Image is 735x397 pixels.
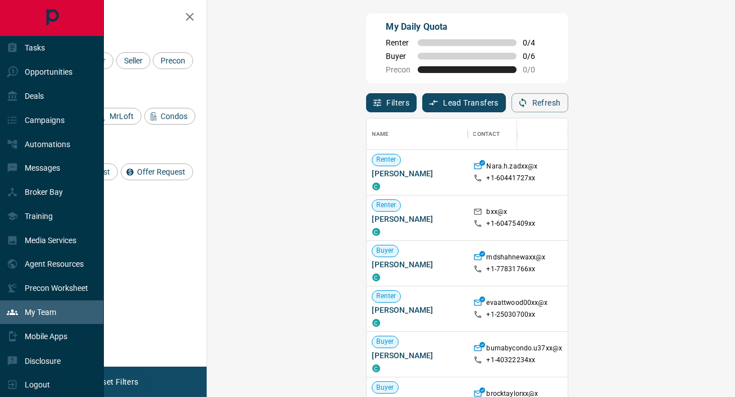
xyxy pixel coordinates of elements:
div: MrLoft [93,108,141,125]
button: Reset Filters [85,372,145,391]
span: [PERSON_NAME] [372,259,462,270]
span: MrLoft [106,112,138,121]
span: 0 / 0 [523,65,548,74]
span: 0 / 4 [523,38,548,47]
div: Precon [153,52,193,69]
span: Buyer [386,52,411,61]
span: Offer Request [133,167,189,176]
span: Renter [372,155,401,165]
p: My Daily Quota [386,20,548,34]
div: Name [367,118,468,150]
p: +1- 60441727xx [487,174,536,183]
p: mdshahnewaxx@x [487,253,546,264]
div: Seller [116,52,150,69]
p: evaattwood00xx@x [487,298,548,310]
span: [PERSON_NAME] [372,350,462,361]
p: +1- 77831766xx [487,264,536,274]
p: +1- 60475409xx [487,219,536,229]
span: Precon [386,65,411,74]
p: +1- 40322234xx [487,355,536,365]
span: Condos [157,112,191,121]
span: Seller [120,56,147,65]
span: Buyer [372,246,399,255]
span: Buyer [372,383,399,393]
span: Renter [372,200,401,210]
div: Name [372,118,389,150]
span: [PERSON_NAME] [372,168,462,179]
p: Nara.h.zadxx@x [487,162,538,174]
p: bxx@x [487,207,508,219]
div: Contact [468,118,558,150]
span: [PERSON_NAME] [372,304,462,316]
button: Refresh [512,93,568,112]
button: Lead Transfers [422,93,506,112]
div: condos.ca [372,182,380,190]
div: condos.ca [372,319,380,327]
span: Renter [386,38,411,47]
div: condos.ca [372,228,380,236]
div: condos.ca [372,273,380,281]
span: Renter [372,291,401,301]
span: 0 / 6 [523,52,548,61]
div: Condos [144,108,195,125]
p: +1- 25030700xx [487,310,536,320]
p: burnabycondo.u37xx@x [487,344,563,355]
div: Contact [473,118,500,150]
span: [PERSON_NAME] [372,213,462,225]
h2: Filters [36,11,195,25]
button: Filters [366,93,417,112]
span: Buyer [372,337,399,346]
div: Offer Request [121,163,193,180]
div: condos.ca [372,364,380,372]
span: Precon [157,56,189,65]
